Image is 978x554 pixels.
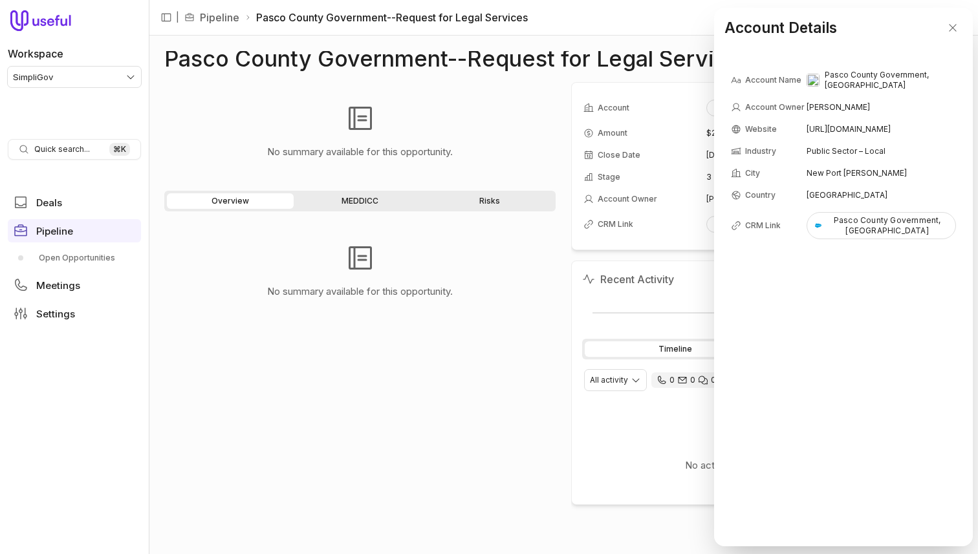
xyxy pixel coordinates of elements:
[745,168,760,178] span: City
[807,124,891,134] a: [URL][DOMAIN_NAME]
[807,97,956,118] td: [PERSON_NAME]
[825,70,956,91] span: Pasco County Government, [GEOGRAPHIC_DATA]
[815,215,948,236] div: Pasco County Government, [GEOGRAPHIC_DATA]
[807,141,956,162] td: Public Sector – Local
[943,18,962,37] button: Close
[745,124,777,134] span: Website
[745,102,805,112] span: Account Owner
[807,185,956,206] td: [GEOGRAPHIC_DATA]
[745,75,801,85] span: Account Name
[807,212,956,239] a: Pasco County Government, [GEOGRAPHIC_DATA]
[745,220,781,231] span: CRM Link
[745,146,776,156] span: Industry
[807,163,956,184] td: New Port [PERSON_NAME]
[745,190,776,200] span: Country
[724,20,837,36] h2: Account Details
